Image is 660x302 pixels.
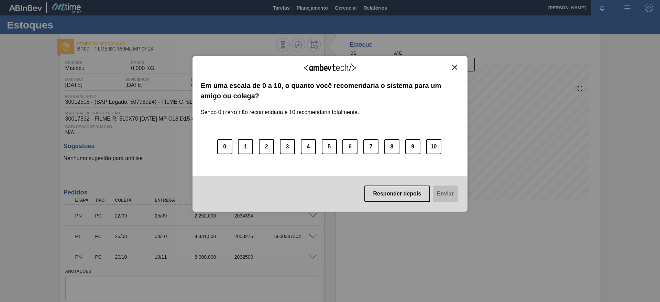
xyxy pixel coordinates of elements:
[301,139,316,154] button: 4
[238,139,253,154] button: 1
[450,64,459,70] button: Close
[426,139,441,154] button: 10
[201,101,359,115] label: Sendo 0 (zero) não recomendaria e 10 recomendaria totalmente.
[304,64,356,72] img: Logo Ambevtech
[364,186,430,202] button: Responder depois
[259,139,274,154] button: 2
[322,139,337,154] button: 5
[217,139,232,154] button: 0
[363,139,378,154] button: 7
[405,139,420,154] button: 9
[201,80,459,101] label: Em uma escala de 0 a 10, o quanto você recomendaria o sistema para um amigo ou colega?
[384,139,399,154] button: 8
[280,139,295,154] button: 3
[452,65,457,70] img: Close
[342,139,357,154] button: 6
